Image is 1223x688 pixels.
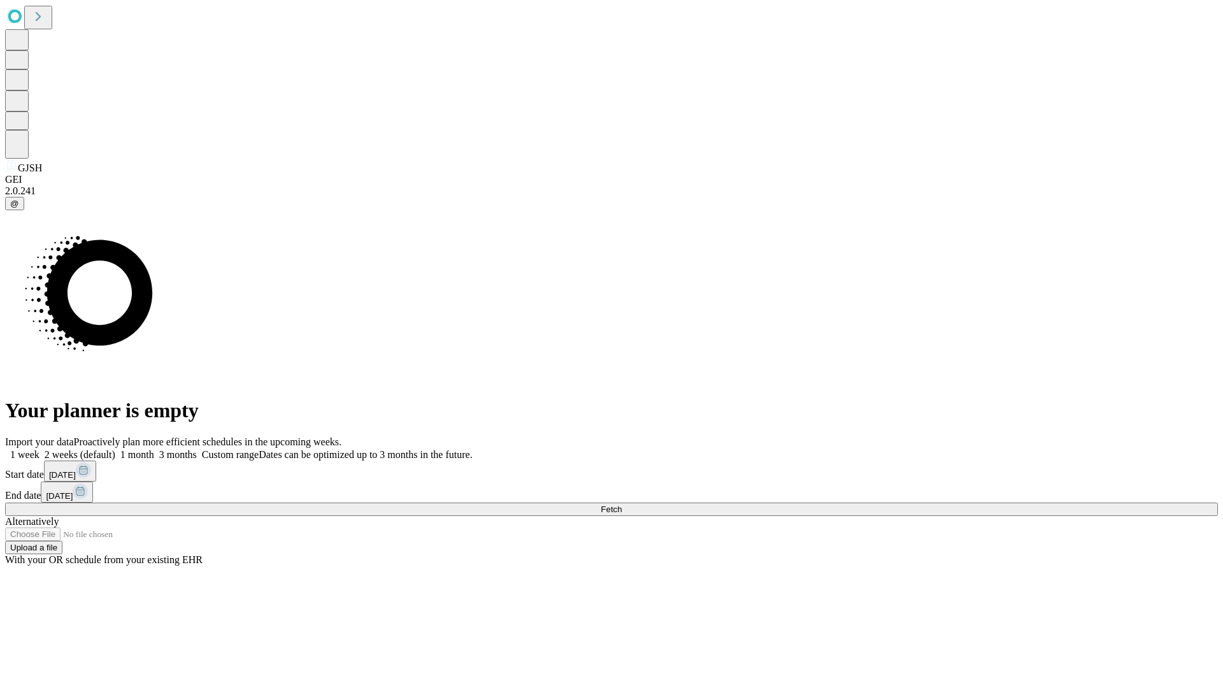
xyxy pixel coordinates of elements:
div: 2.0.241 [5,185,1218,197]
span: Import your data [5,436,74,447]
button: @ [5,197,24,210]
h1: Your planner is empty [5,399,1218,422]
span: With your OR schedule from your existing EHR [5,554,203,565]
button: Upload a file [5,541,62,554]
span: [DATE] [49,470,76,480]
span: Proactively plan more efficient schedules in the upcoming weeks. [74,436,341,447]
span: @ [10,199,19,208]
span: Fetch [601,505,622,514]
span: Alternatively [5,516,59,527]
div: Start date [5,461,1218,482]
span: GJSH [18,162,42,173]
span: Dates can be optimized up to 3 months in the future. [259,449,472,460]
span: [DATE] [46,491,73,501]
span: 1 month [120,449,154,460]
button: [DATE] [44,461,96,482]
div: End date [5,482,1218,503]
span: 2 weeks (default) [45,449,115,460]
span: Custom range [202,449,259,460]
button: [DATE] [41,482,93,503]
span: 1 week [10,449,39,460]
button: Fetch [5,503,1218,516]
div: GEI [5,174,1218,185]
span: 3 months [159,449,197,460]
